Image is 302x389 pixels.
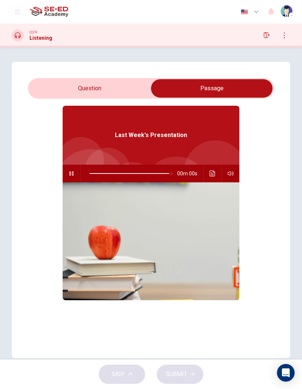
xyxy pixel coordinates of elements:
img: en [240,9,249,15]
div: Open Intercom Messenger [277,364,295,382]
span: 00m 00s [177,165,203,182]
img: Profile picture [281,5,292,17]
img: Last Week's Presentation [63,182,239,300]
span: CEFR [29,30,37,35]
button: open mobile menu [12,6,24,18]
button: Click to see the audio transcription [207,165,218,182]
img: SE-ED Academy logo [29,4,68,19]
h1: Listening [29,35,52,41]
span: Last Week's Presentation [115,131,187,140]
